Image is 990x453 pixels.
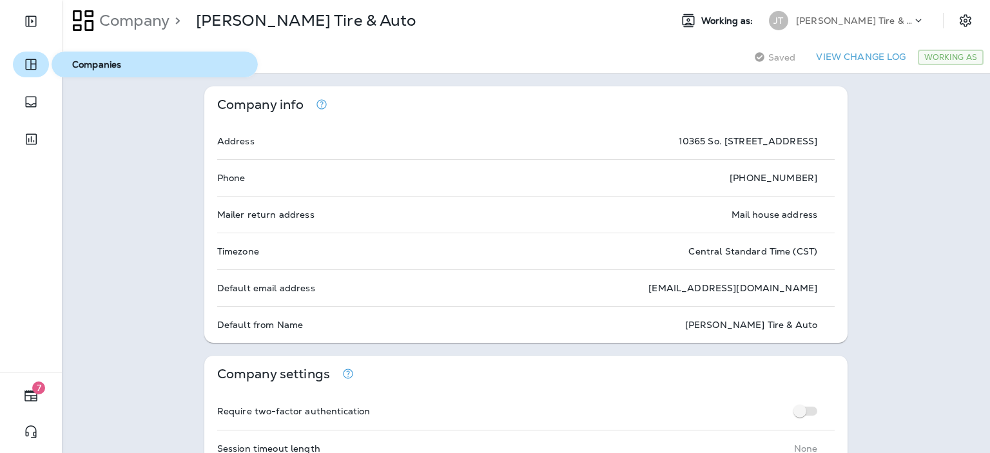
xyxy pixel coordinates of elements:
span: Companies [57,59,253,70]
p: Central Standard Time (CST) [688,246,817,256]
p: Company info [217,99,304,110]
p: [PERSON_NAME] Tire & Auto [196,11,416,30]
p: [PHONE_NUMBER] [730,173,817,183]
p: [PERSON_NAME] Tire & Auto [796,15,912,26]
p: Default from Name [217,320,303,330]
div: JT [769,11,788,30]
p: Mail house address [732,209,818,220]
span: Saved [768,52,796,63]
p: Timezone [217,246,259,256]
p: Address [217,136,255,146]
div: Jensen Tire & Auto [196,11,416,30]
p: [PERSON_NAME] Tire & Auto [685,320,818,330]
p: Company [94,11,170,30]
button: Settings [954,9,977,32]
p: 10365 So. [STREET_ADDRESS] [679,136,818,146]
p: Company settings [217,369,330,380]
p: Phone [217,173,246,183]
p: Default email address [217,283,315,293]
span: Working as: [701,15,756,26]
button: Companies [52,52,258,77]
div: Working As [918,50,984,65]
button: Expand Sidebar [13,8,49,34]
p: [EMAIL_ADDRESS][DOMAIN_NAME] [648,283,817,293]
p: Require two-factor authentication [217,406,371,416]
p: > [170,11,180,30]
p: Mailer return address [217,209,315,220]
span: 7 [32,381,45,394]
button: View Change Log [811,47,911,67]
